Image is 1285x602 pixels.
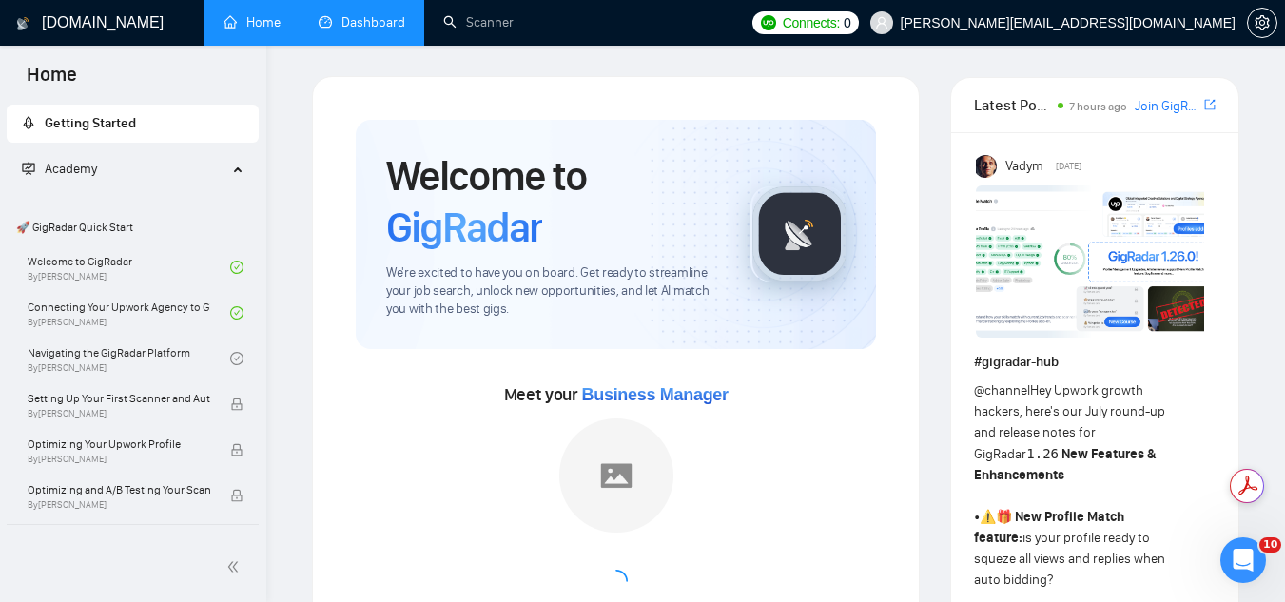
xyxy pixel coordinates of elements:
[230,398,243,411] span: lock
[1056,158,1081,175] span: [DATE]
[559,418,673,533] img: placeholder.png
[1204,96,1216,114] a: export
[844,12,851,33] span: 0
[224,14,281,30] a: homeHome
[783,12,840,33] span: Connects:
[980,509,996,525] span: ⚠️
[386,202,542,253] span: GigRadar
[504,384,729,405] span: Meet your
[11,61,92,101] span: Home
[230,489,243,502] span: lock
[9,208,257,246] span: 🚀 GigRadar Quick Start
[28,480,210,499] span: Optimizing and A/B Testing Your Scanner for Better Results
[230,352,243,365] span: check-circle
[443,14,514,30] a: searchScanner
[582,385,729,404] span: Business Manager
[1247,8,1277,38] button: setting
[974,93,1052,117] span: Latest Posts from the GigRadar Community
[605,570,628,592] span: loading
[996,509,1012,525] span: 🎁
[28,389,210,408] span: Setting Up Your First Scanner and Auto-Bidder
[1248,15,1276,30] span: setting
[28,246,230,288] a: Welcome to GigRadarBy[PERSON_NAME]
[230,261,243,274] span: check-circle
[28,292,230,334] a: Connecting Your Upwork Agency to GigRadarBy[PERSON_NAME]
[1135,96,1200,117] a: Join GigRadar Slack Community
[974,446,1156,483] strong: New Features & Enhancements
[974,382,1030,398] span: @channel
[45,161,97,177] span: Academy
[752,186,847,282] img: gigradar-logo.png
[386,150,720,253] h1: Welcome to
[974,509,1124,546] strong: New Profile Match feature:
[976,155,999,178] img: Vadym
[28,454,210,465] span: By [PERSON_NAME]
[875,16,888,29] span: user
[974,352,1216,373] h1: # gigradar-hub
[22,116,35,129] span: rocket
[1259,537,1281,553] span: 10
[28,338,230,379] a: Navigating the GigRadar PlatformBy[PERSON_NAME]
[226,557,245,576] span: double-left
[319,14,405,30] a: dashboardDashboard
[1026,446,1059,461] code: 1.26
[230,306,243,320] span: check-circle
[976,185,1204,338] img: F09AC4U7ATU-image.png
[230,443,243,456] span: lock
[1005,156,1043,177] span: Vadym
[386,264,720,319] span: We're excited to have you on board. Get ready to streamline your job search, unlock new opportuni...
[28,499,210,511] span: By [PERSON_NAME]
[7,105,259,143] li: Getting Started
[45,115,136,131] span: Getting Started
[9,529,257,567] span: 👑 Agency Success with GigRadar
[16,9,29,39] img: logo
[28,435,210,454] span: Optimizing Your Upwork Profile
[761,15,776,30] img: upwork-logo.png
[1204,97,1216,112] span: export
[1220,537,1266,583] iframe: Intercom live chat
[22,161,97,177] span: Academy
[22,162,35,175] span: fund-projection-screen
[28,408,210,419] span: By [PERSON_NAME]
[1247,15,1277,30] a: setting
[1069,100,1127,113] span: 7 hours ago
